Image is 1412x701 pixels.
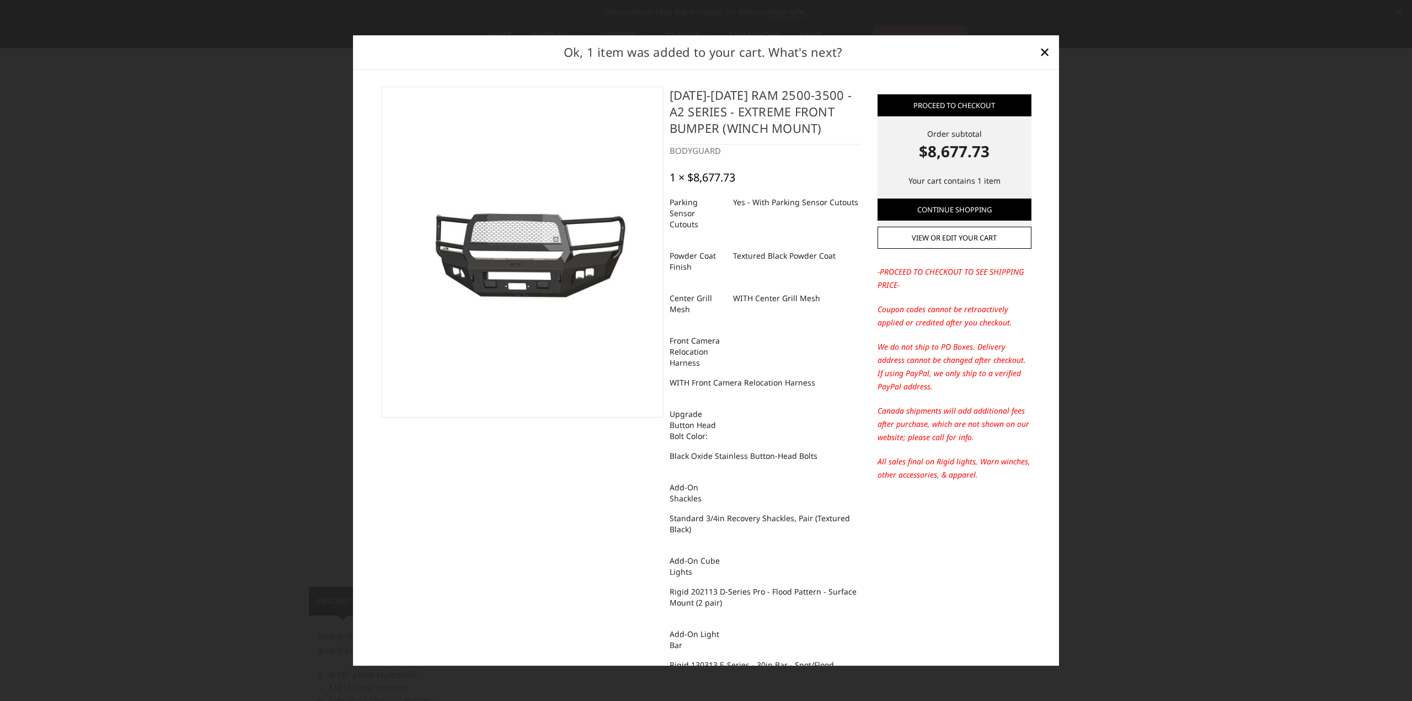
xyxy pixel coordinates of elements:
dt: Powder Coat Finish [670,246,725,277]
a: Continue Shopping [878,199,1031,221]
p: All sales final on Rigid lights, Warn winches, other accessories, & apparel. [878,455,1031,481]
a: Close [1036,43,1053,61]
p: We do not ship to PO Boxes. Delivery address cannot be changed after checkout. If using PayPal, w... [878,340,1031,393]
dd: WITH Front Camera Relocation Harness [670,373,815,393]
dt: Parking Sensor Cutouts [670,192,725,234]
p: -PROCEED TO CHECKOUT TO SEE SHIPPING PRICE- [878,265,1031,292]
p: Your cart contains 1 item [878,174,1031,188]
dt: Upgrade Button Head Bolt Color: [670,404,725,446]
a: Proceed to checkout [878,94,1031,116]
span: × [1040,40,1050,63]
dd: Textured Black Powder Coat [733,246,836,266]
div: BODYGUARD [670,145,860,157]
dd: Yes - With Parking Sensor Cutouts [733,192,858,212]
div: 1 × $8,677.73 [670,171,735,184]
dd: Rigid 130313 E-Series - 30in Bar - Spot/Flood Combo Pattern [670,655,860,686]
dt: Front Camera Relocation Harness [670,331,725,373]
h2: Ok, 1 item was added to your cart. What's next? [371,43,1036,61]
dt: Add-On Cube Lights [670,551,725,582]
dt: Center Grill Mesh [670,288,725,319]
div: Order subtotal [878,128,1031,163]
strong: $8,677.73 [878,140,1031,163]
p: Canada shipments will add additional fees after purchase, which are not shown on our website; ple... [878,404,1031,444]
dd: Standard 3/4in Recovery Shackles, Pair (Textured Black) [670,509,860,539]
a: View or edit your cart [878,227,1031,249]
dd: Black Oxide Stainless Button-Head Bolts [670,446,817,466]
p: Coupon codes cannot be retroactively applied or credited after you checkout. [878,303,1031,329]
dt: Add-On Light Bar [670,624,725,655]
dd: Rigid 202113 D-Series Pro - Flood Pattern - Surface Mount (2 pair) [670,582,860,613]
h4: [DATE]-[DATE] Ram 2500-3500 - A2 Series - Extreme Front Bumper (winch mount) [670,87,860,145]
dd: WITH Center Grill Mesh [733,288,820,308]
dt: Add-On Shackles [670,478,725,509]
img: 2019-2025 Ram 2500-3500 - A2 Series - Extreme Front Bumper (winch mount) [387,191,657,312]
